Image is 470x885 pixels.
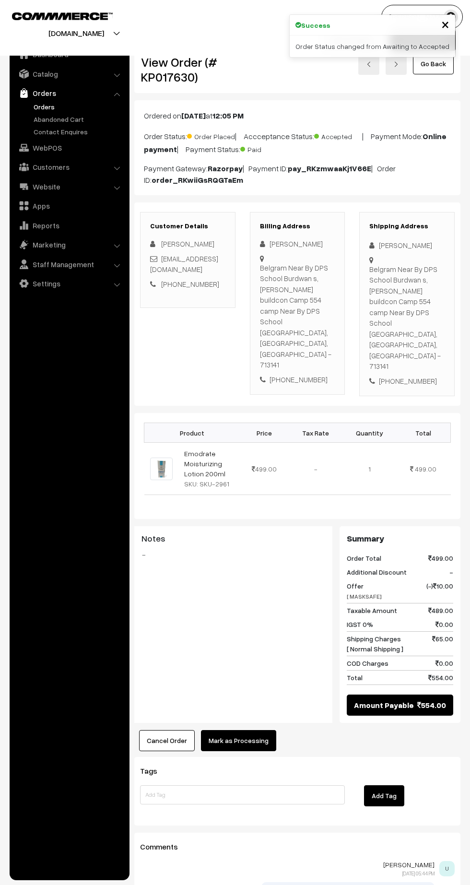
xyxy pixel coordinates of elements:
[369,264,445,372] div: Belgram Near By DPS School Burdwan s, [PERSON_NAME] buildcon Camp 554 camp Near By DPS School [GE...
[12,10,96,21] a: COMMMERCE
[441,15,449,33] span: ×
[347,567,407,577] span: Additional Discount
[347,593,382,600] span: [ MASKSAFE]
[347,619,373,629] span: IGST 0%
[396,423,450,443] th: Total
[415,465,436,473] span: 499.00
[201,730,276,751] button: Mark as Processing
[347,658,388,668] span: COD Charges
[428,673,453,683] span: 554.00
[369,240,445,251] div: [PERSON_NAME]
[187,129,235,142] span: Order Placed
[12,236,126,253] a: Marketing
[144,129,451,155] p: Order Status: | Accceptance Status: | Payment Mode: | Payment Status:
[289,423,342,443] th: Tax Rate
[181,111,206,120] b: [DATE]
[444,10,458,24] img: user
[144,110,451,121] p: Ordered on at
[144,423,240,443] th: Product
[288,164,371,173] b: pay_RKzmwaaKj1V66E
[366,61,372,67] img: left-arrow.png
[140,861,435,869] p: [PERSON_NAME]
[12,65,126,83] a: Catalog
[12,178,126,195] a: Website
[428,605,453,615] span: 489.00
[12,139,126,156] a: WebPOS
[252,465,277,473] span: 499.00
[141,55,235,84] h2: View Order (# KP017630)
[347,634,403,654] span: Shipping Charges [ Normal Shipping ]
[347,553,381,563] span: Order Total
[426,581,453,601] span: (-) 10.00
[139,730,195,751] button: Cancel Order
[140,766,169,776] span: Tags
[15,21,138,45] button: [DOMAIN_NAME]
[354,699,414,711] span: Amount Payable
[208,164,243,173] b: Razorpay
[435,619,453,629] span: 0.00
[184,479,235,489] div: SKU: SKU-2961
[31,102,126,112] a: Orders
[260,374,335,385] div: [PHONE_NUMBER]
[432,634,453,654] span: 65.00
[347,673,363,683] span: Total
[260,262,335,370] div: Belgram Near By DPS School Burdwan s, [PERSON_NAME] buildcon Camp 554 camp Near By DPS School [GE...
[435,658,453,668] span: 0.00
[290,35,455,57] div: Order Status changed from Awaiting to Accepted
[449,567,453,577] span: -
[417,699,446,711] span: 554.00
[150,458,173,480] img: 1000074003.jpg
[347,581,382,601] span: Offer
[12,256,126,273] a: Staff Management
[439,861,455,876] span: U
[347,533,453,544] h3: Summary
[393,61,399,67] img: right-arrow.png
[364,785,404,806] button: Add Tag
[260,222,335,230] h3: Billing Address
[161,280,219,288] a: [PHONE_NUMBER]
[289,443,342,495] td: -
[141,533,325,544] h3: Notes
[141,549,325,560] blockquote: -
[240,423,289,443] th: Price
[212,111,244,120] b: 12:05 PM
[369,222,445,230] h3: Shipping Address
[12,84,126,102] a: Orders
[150,222,225,230] h3: Customer Details
[12,158,126,176] a: Customers
[144,163,451,186] p: Payment Gateway: | Payment ID: | Order ID:
[301,20,330,30] strong: Success
[402,870,435,876] span: [DATE] 05:44 PM
[413,53,454,74] a: Go Back
[369,376,445,387] div: [PHONE_NUMBER]
[381,5,463,29] button: [PERSON_NAME]
[31,114,126,124] a: Abandoned Cart
[140,785,345,804] input: Add Tag
[152,175,243,185] b: order_RKwiiGsRQGTaEm
[342,423,396,443] th: Quantity
[240,142,288,154] span: Paid
[140,842,189,851] span: Comments
[184,449,225,478] a: Emodrate Moisturizing Lotion 200ml
[12,197,126,214] a: Apps
[161,239,214,248] span: [PERSON_NAME]
[12,217,126,234] a: Reports
[368,465,371,473] span: 1
[31,127,126,137] a: Contact Enquires
[12,275,126,292] a: Settings
[12,12,113,20] img: COMMMERCE
[150,254,218,274] a: [EMAIL_ADDRESS][DOMAIN_NAME]
[428,553,453,563] span: 499.00
[314,129,362,142] span: Accepted
[347,605,397,615] span: Taxable Amount
[441,17,449,31] button: Close
[260,238,335,249] div: [PERSON_NAME]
